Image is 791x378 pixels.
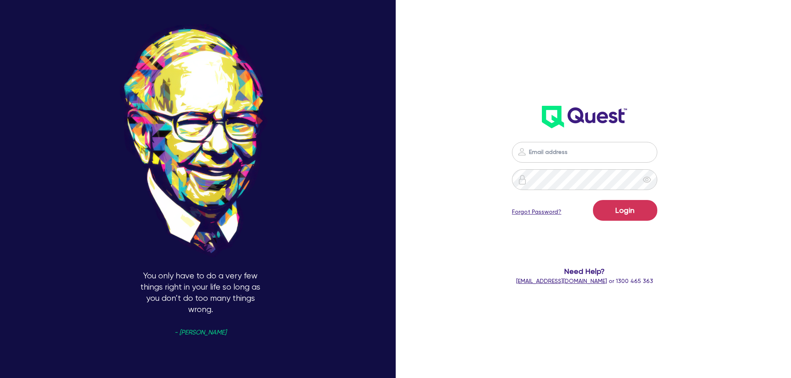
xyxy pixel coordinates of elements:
a: Forgot Password? [512,207,561,216]
img: icon-password [517,147,527,157]
img: icon-password [517,175,527,185]
span: - [PERSON_NAME] [174,329,226,336]
button: Login [593,200,657,221]
img: wH2k97JdezQIQAAAABJRU5ErkJggg== [542,106,627,128]
input: Email address [512,142,657,163]
span: Need Help? [479,266,691,277]
span: eye [643,176,651,184]
span: or 1300 465 363 [516,278,653,284]
a: [EMAIL_ADDRESS][DOMAIN_NAME] [516,278,607,284]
